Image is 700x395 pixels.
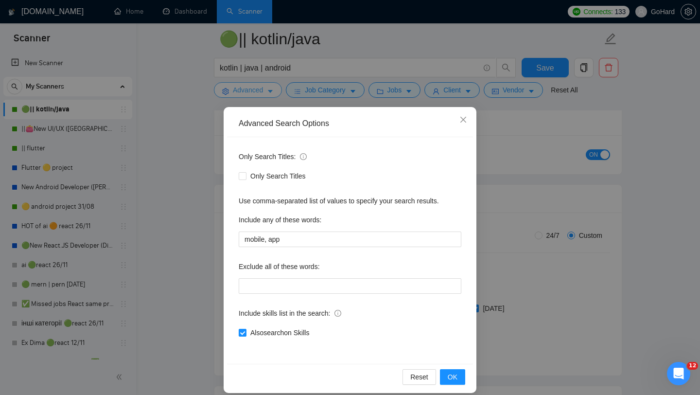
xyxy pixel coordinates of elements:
span: OK [448,372,457,382]
span: Include skills list in the search: [239,308,341,319]
div: Use comma-separated list of values to specify your search results. [239,196,461,206]
button: Reset [402,369,436,385]
div: Advanced Search Options [239,118,461,129]
span: info-circle [334,310,341,317]
iframe: Intercom live chat [667,362,690,385]
span: Also search on Skills [246,327,313,338]
span: 12 [687,362,698,370]
span: Reset [410,372,428,382]
label: Exclude all of these words: [239,259,320,274]
label: Include any of these words: [239,212,321,228]
button: OK [440,369,465,385]
span: info-circle [300,153,307,160]
span: Only Search Titles: [239,151,307,162]
span: Only Search Titles [246,171,310,181]
button: Close [450,107,476,133]
span: close [459,116,467,124]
